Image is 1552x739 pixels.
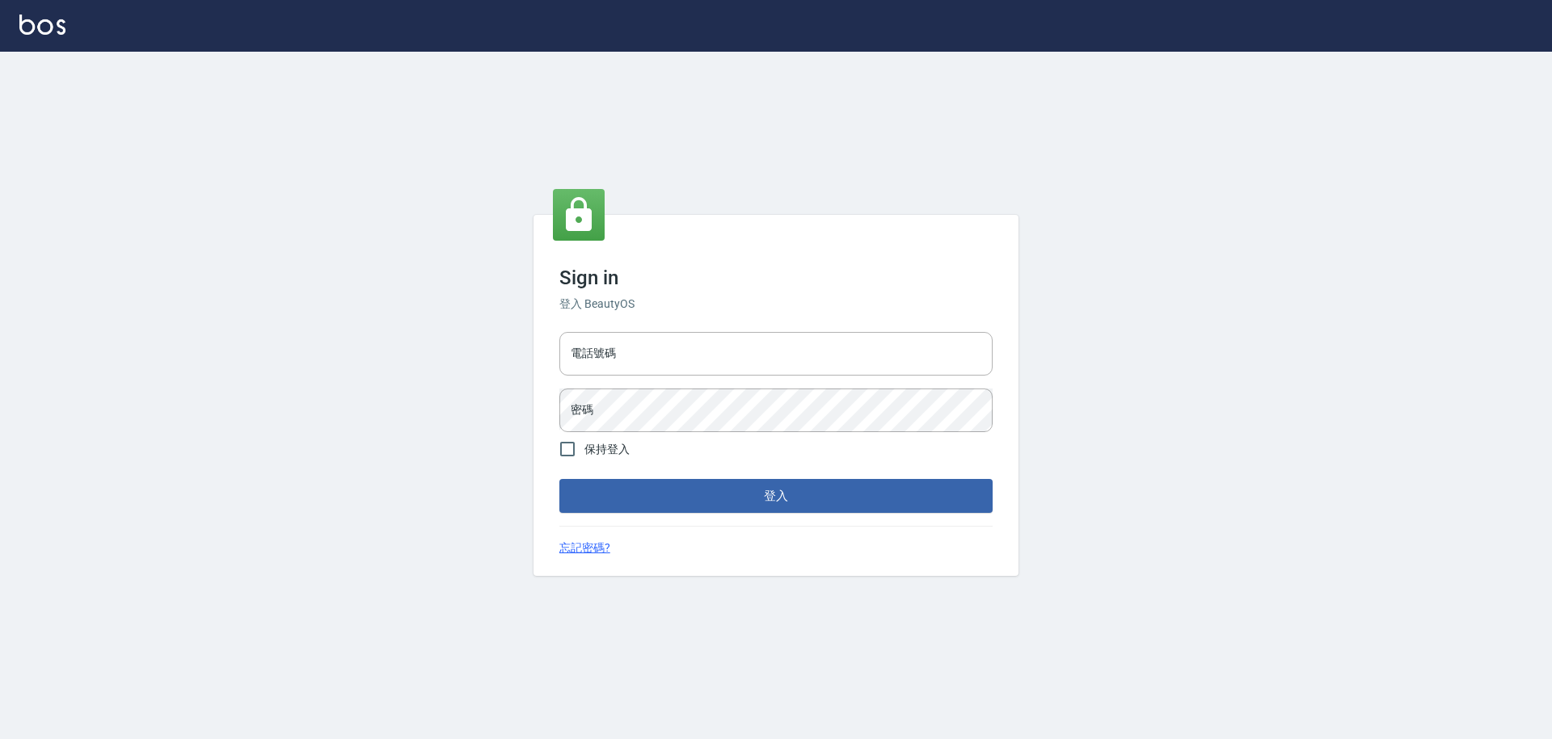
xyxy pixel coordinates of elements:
h6: 登入 BeautyOS [559,296,993,313]
button: 登入 [559,479,993,513]
span: 保持登入 [584,441,630,458]
h3: Sign in [559,267,993,289]
a: 忘記密碼? [559,540,610,556]
img: Logo [19,15,65,35]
